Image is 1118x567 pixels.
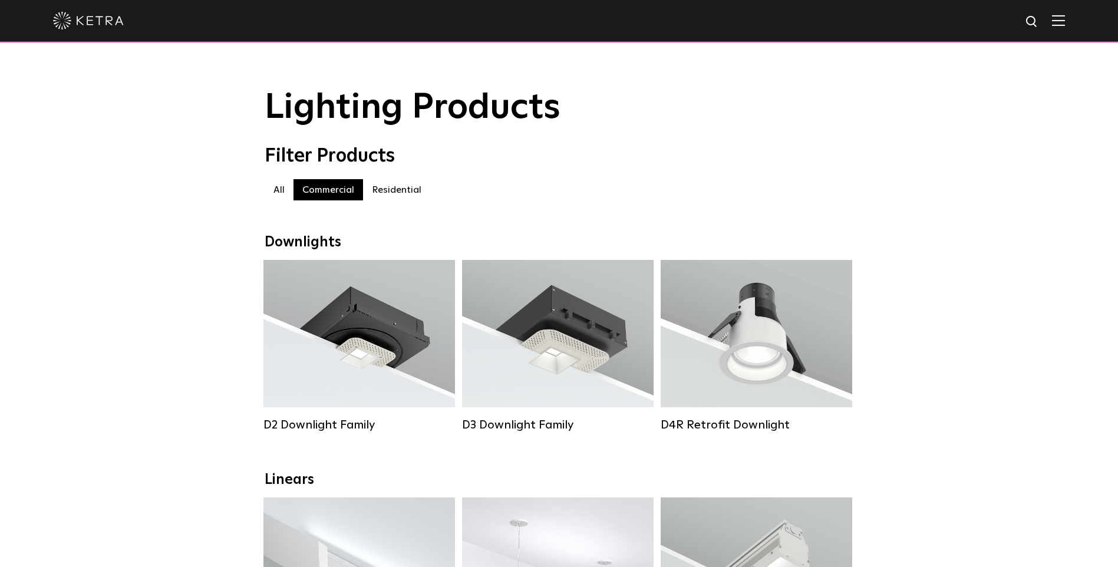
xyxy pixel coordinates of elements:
a: D4R Retrofit Downlight Lumen Output:800Colors:White / BlackBeam Angles:15° / 25° / 40° / 60°Watta... [661,260,852,432]
label: Residential [363,179,430,200]
img: Hamburger%20Nav.svg [1052,15,1065,26]
a: D2 Downlight Family Lumen Output:1200Colors:White / Black / Gloss Black / Silver / Bronze / Silve... [263,260,455,432]
a: D3 Downlight Family Lumen Output:700 / 900 / 1100Colors:White / Black / Silver / Bronze / Paintab... [462,260,654,432]
div: D2 Downlight Family [263,418,455,432]
div: Downlights [265,234,854,251]
div: D4R Retrofit Downlight [661,418,852,432]
div: Filter Products [265,145,854,167]
img: ketra-logo-2019-white [53,12,124,29]
div: Linears [265,472,854,489]
span: Lighting Products [265,90,560,126]
img: search icon [1025,15,1040,29]
div: D3 Downlight Family [462,418,654,432]
label: Commercial [293,179,363,200]
label: All [265,179,293,200]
